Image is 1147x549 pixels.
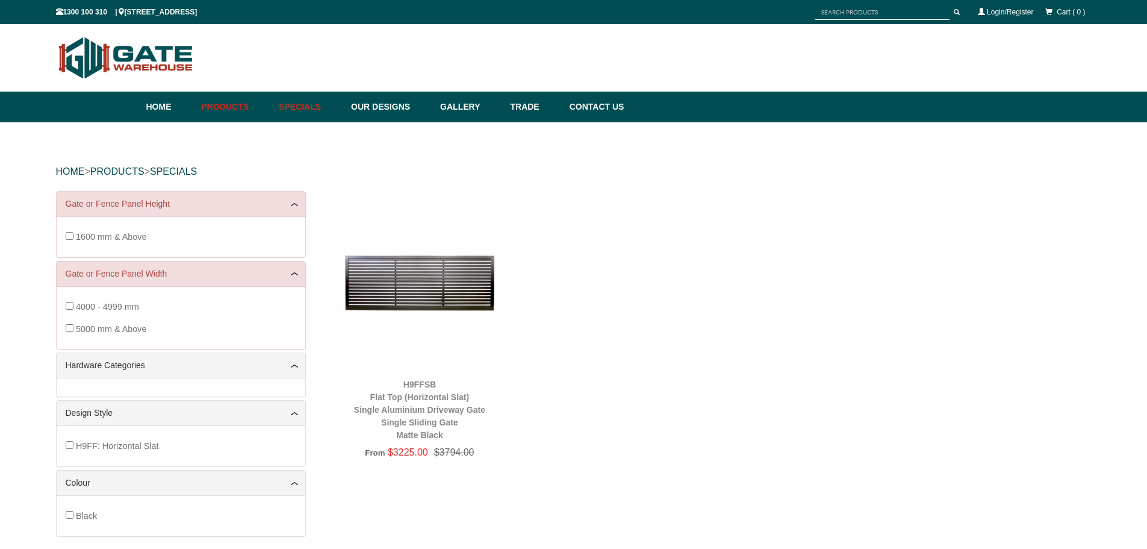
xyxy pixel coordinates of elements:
[56,8,197,16] span: 1300 100 310 | [STREET_ADDRESS]
[365,448,385,457] span: From
[150,166,197,177] a: SPECIALS
[196,92,273,122] a: Products
[330,191,510,371] img: H9FFSB - Flat Top (Horizontal Slat) - Single Aluminium Driveway Gate - Single Sliding Gate - Matt...
[815,5,950,20] input: SEARCH PRODUCTS
[76,232,147,242] span: 1600 mm & Above
[434,92,504,122] a: Gallery
[66,268,296,280] a: Gate or Fence Panel Width
[76,511,97,521] span: Black
[906,227,1147,507] iframe: LiveChat chat widget
[66,477,296,489] a: Colour
[345,92,434,122] a: Our Designs
[354,380,485,440] a: H9FFSBFlat Top (Horizontal Slat)Single Aluminium Driveway GateSingle Sliding GateMatte Black
[388,447,428,457] span: $3225.00
[90,166,145,177] a: PRODUCTS
[76,441,159,451] span: H9FF: Horizontal Slat
[56,30,196,86] img: Gate Warehouse
[76,324,147,334] span: 5000 mm & Above
[987,8,1033,16] a: Login/Register
[56,166,85,177] a: HOME
[66,359,296,372] a: Hardware Categories
[146,92,196,122] a: Home
[504,92,563,122] a: Trade
[428,447,474,457] span: $3794.00
[66,198,296,210] a: Gate or Fence Panel Height
[76,302,139,312] span: 4000 - 4999 mm
[273,92,345,122] a: Specials
[56,152,1092,191] div: > >
[564,92,624,122] a: Contact Us
[66,407,296,419] a: Design Style
[1057,8,1085,16] span: Cart ( 0 )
